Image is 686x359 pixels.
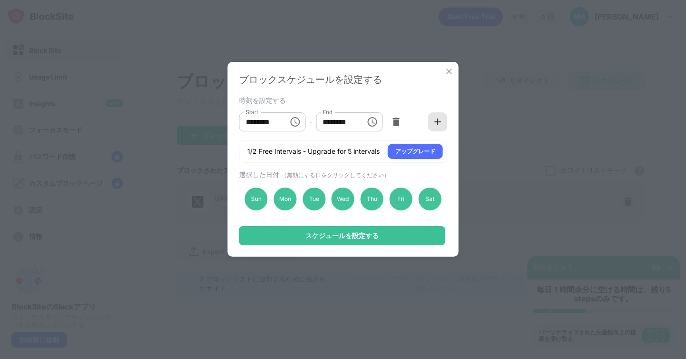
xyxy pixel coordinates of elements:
[273,188,296,210] div: Mon
[246,108,258,116] label: Start
[309,117,312,127] div: -
[239,96,445,104] div: 時刻を設定する
[305,232,379,239] div: スケジュールを設定する
[303,188,325,210] div: Tue
[395,147,435,156] div: アップグレード
[323,108,333,116] label: End
[444,67,454,76] img: x-button.svg
[245,188,268,210] div: Sun
[285,112,304,131] button: Choose time, selected time is 1:00 PM
[418,188,441,210] div: Sat
[239,73,447,86] div: ブロックスケジュールを設定する
[332,188,354,210] div: Wed
[281,171,390,179] span: （無効にする日をクリックしてください）
[390,188,413,210] div: Fri
[363,112,382,131] button: Choose time, selected time is 11:00 PM
[247,147,380,156] div: 1/2 Free Intervals - Upgrade for 5 intervals
[361,188,383,210] div: Thu
[239,170,445,179] div: 選択した日付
